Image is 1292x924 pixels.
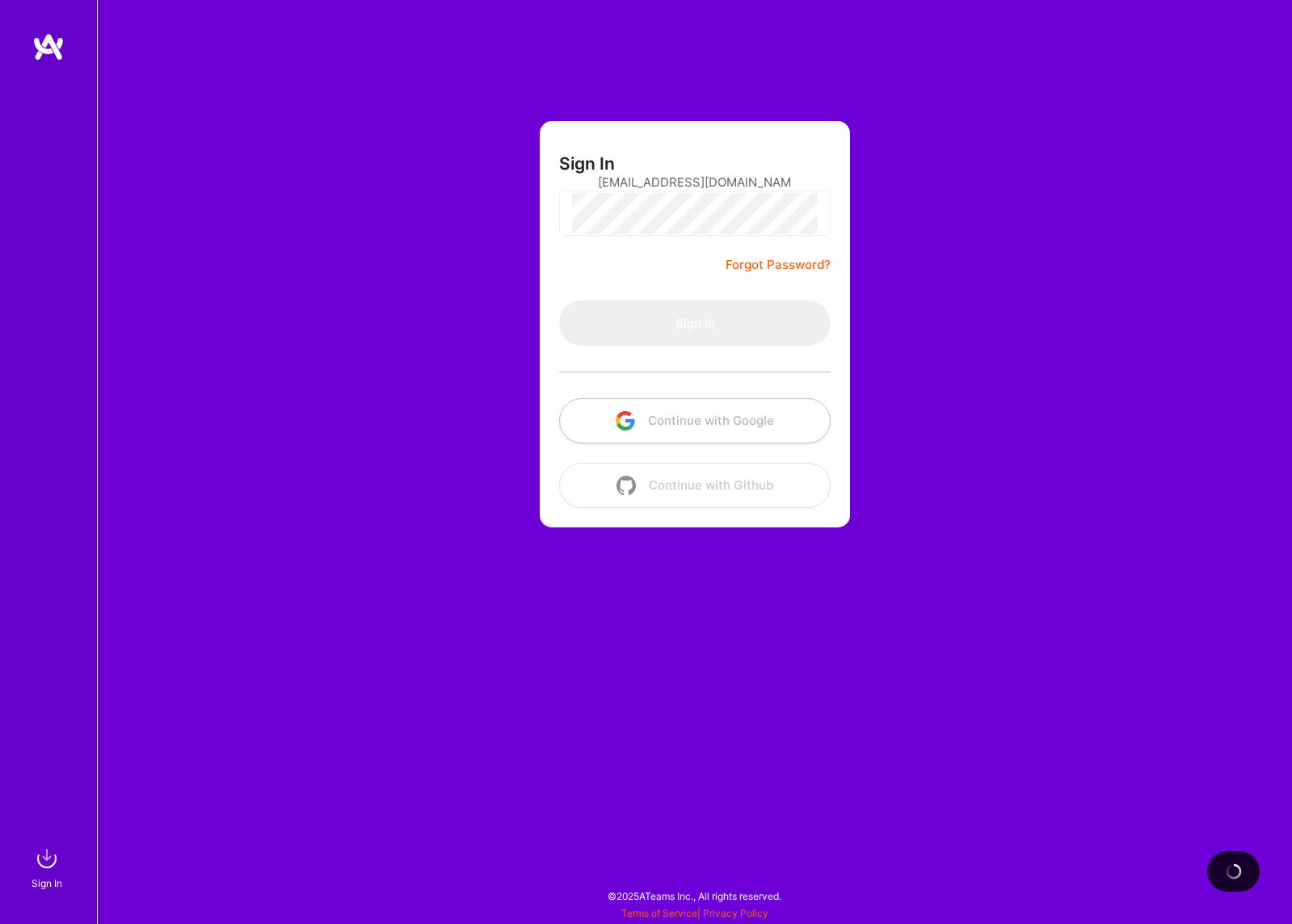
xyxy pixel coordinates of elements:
[616,411,635,430] img: icon
[32,32,65,61] img: logo
[97,876,1292,916] div: © 2025 ATeams Inc., All rights reserved.
[34,842,63,892] a: sign inSign In
[1226,863,1242,880] img: loading
[559,300,831,346] button: Sign In
[621,907,697,919] a: Terms of Service
[559,398,831,443] button: Continue with Google
[559,153,615,174] h3: Sign In
[726,255,831,275] a: Forgot Password?
[598,162,792,203] input: Email...
[703,907,768,919] a: Privacy Policy
[32,875,62,892] div: Sign In
[621,907,768,919] span: |
[31,842,63,875] img: sign in
[617,476,636,495] img: icon
[559,463,831,508] button: Continue with Github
